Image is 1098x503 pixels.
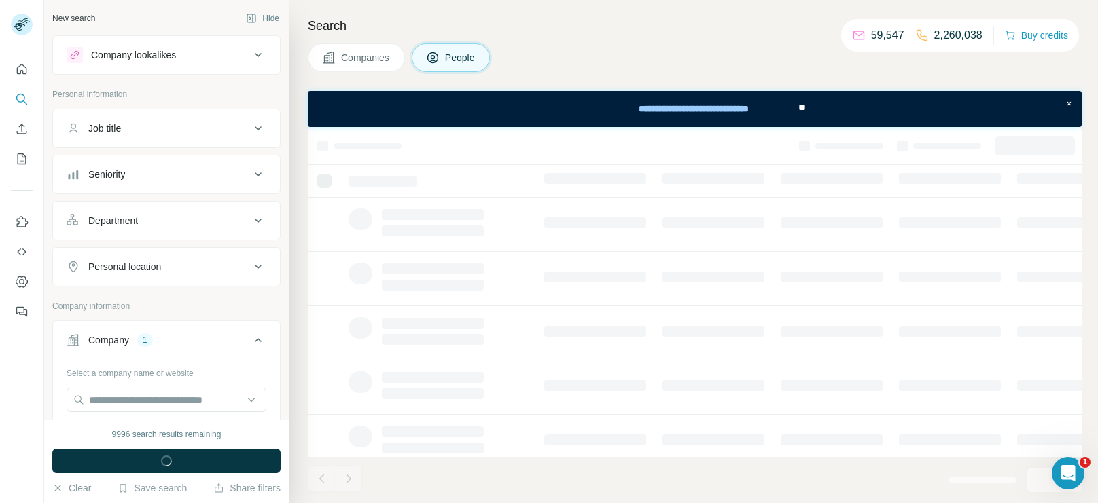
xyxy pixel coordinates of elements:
button: Hide [236,8,289,29]
button: Department [53,204,280,237]
p: 59,547 [871,27,904,43]
div: 1 [137,334,153,346]
div: New search [52,12,95,24]
button: Use Surfe on LinkedIn [11,210,33,234]
div: Select a company name or website [67,362,266,379]
div: Personal location [88,260,161,274]
button: Search [11,87,33,111]
div: Job title [88,122,121,135]
button: Dashboard [11,269,33,294]
button: Seniority [53,158,280,191]
iframe: Intercom live chat [1052,457,1084,489]
div: Seniority [88,168,125,181]
div: Company lookalikes [91,48,176,62]
div: 9996 search results remaining [112,428,222,441]
button: Personal location [53,250,280,283]
button: Quick start [11,57,33,81]
button: Clear [52,481,91,495]
button: Share filters [213,481,281,495]
button: Save search [118,481,187,495]
button: My lists [11,147,33,171]
p: Personal information [52,88,281,100]
p: 2,260,038 [934,27,982,43]
button: Job title [53,112,280,145]
h4: Search [308,16,1082,35]
span: 1 [1080,457,1091,468]
button: Company1 [53,324,280,362]
button: Feedback [11,299,33,324]
div: Department [88,214,138,227]
button: Buy credits [1005,26,1068,45]
iframe: Banner [308,91,1082,127]
span: Companies [341,51,391,64]
button: Company lookalikes [53,39,280,71]
span: People [445,51,476,64]
button: Enrich CSV [11,117,33,141]
p: Company information [52,300,281,312]
button: Use Surfe API [11,240,33,264]
div: Company [88,333,129,347]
